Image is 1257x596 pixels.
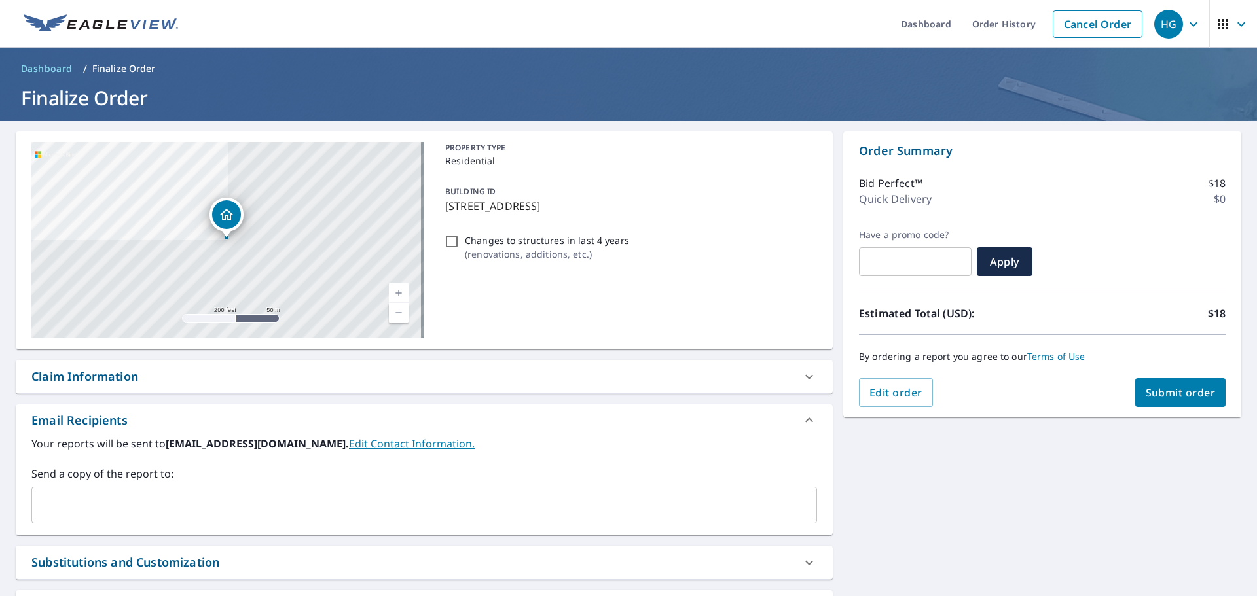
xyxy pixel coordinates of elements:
[1154,10,1183,39] div: HG
[31,436,817,451] label: Your reports will be sent to
[445,198,812,214] p: [STREET_ADDRESS]
[859,306,1042,321] p: Estimated Total (USD):
[859,229,972,241] label: Have a promo code?
[465,247,629,261] p: ( renovations, additions, etc. )
[465,234,629,247] p: Changes to structures in last 4 years
[16,58,1241,79] nav: breadcrumb
[859,191,932,207] p: Quick Delivery
[31,368,138,385] div: Claim Information
[1214,191,1226,207] p: $0
[869,385,922,400] span: Edit order
[1135,378,1226,407] button: Submit order
[1027,350,1085,362] a: Terms of Use
[83,61,87,77] li: /
[349,436,475,451] a: EditContactInfo
[389,303,409,323] a: Current Level 17, Zoom Out
[21,62,73,75] span: Dashboard
[31,466,817,482] label: Send a copy of the report to:
[92,62,156,75] p: Finalize Order
[389,283,409,303] a: Current Level 17, Zoom In
[1208,175,1226,191] p: $18
[445,154,812,167] p: Residential
[16,360,833,393] div: Claim Information
[987,254,1022,269] span: Apply
[445,142,812,154] p: PROPERTY TYPE
[859,142,1226,160] p: Order Summary
[24,14,178,34] img: EV Logo
[16,58,78,79] a: Dashboard
[859,351,1226,362] p: By ordering a report you agree to our
[977,247,1032,276] button: Apply
[31,412,128,429] div: Email Recipients
[1208,306,1226,321] p: $18
[1053,10,1142,38] a: Cancel Order
[166,436,349,451] b: [EMAIL_ADDRESS][DOMAIN_NAME].
[209,198,244,238] div: Dropped pin, building 1, Residential property, 7917 FLAX AVE REGINA SK S4Y0E6
[859,378,933,407] button: Edit order
[16,404,833,436] div: Email Recipients
[16,84,1241,111] h1: Finalize Order
[445,186,496,197] p: BUILDING ID
[859,175,922,191] p: Bid Perfect™
[16,546,833,579] div: Substitutions and Customization
[1146,385,1216,400] span: Submit order
[31,553,219,571] div: Substitutions and Customization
